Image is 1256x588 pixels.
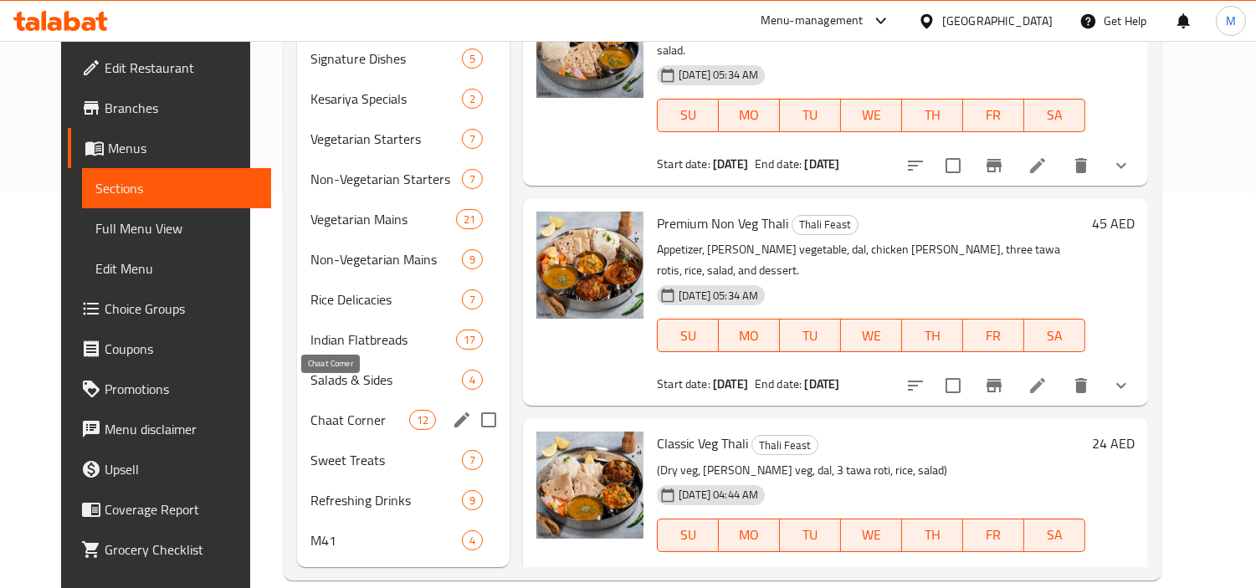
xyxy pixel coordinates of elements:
[463,51,482,67] span: 5
[780,319,841,352] button: TU
[105,539,258,560] span: Grocery Checklist
[787,103,834,127] span: TU
[902,319,963,352] button: TH
[310,209,456,229] span: Vegetarian Mains
[68,329,271,369] a: Coupons
[780,519,841,552] button: TU
[909,324,956,348] span: TH
[310,129,462,149] span: Vegetarian Starters
[462,490,483,510] div: items
[68,369,271,409] a: Promotions
[105,499,258,519] span: Coverage Report
[297,400,510,440] div: Chaat Corner12edit
[409,410,436,430] div: items
[963,319,1024,352] button: FR
[974,366,1014,406] button: Branch-specific-item
[713,153,748,175] b: [DATE]
[1031,523,1079,547] span: SA
[297,79,510,119] div: Kesariya Specials2
[804,373,839,395] b: [DATE]
[462,530,483,550] div: items
[449,407,474,432] button: edit
[297,520,510,560] div: M414
[82,168,271,208] a: Sections
[310,450,462,470] span: Sweet Treats
[963,99,1024,132] button: FR
[105,339,258,359] span: Coupons
[895,146,936,186] button: sort-choices
[310,530,462,550] div: M41
[297,159,510,199] div: Non-Vegetarian Starters7
[310,370,462,390] span: Salads & Sides
[310,289,462,309] span: Rice Delicacies
[462,129,483,149] div: items
[719,519,780,552] button: MO
[970,324,1018,348] span: FR
[1028,376,1048,396] a: Edit menu item
[68,409,271,449] a: Menu disclaimer
[1024,99,1085,132] button: SA
[755,373,802,395] span: End date:
[664,324,712,348] span: SU
[310,249,462,269] div: Non-Vegetarian Mains
[105,299,258,319] span: Choice Groups
[297,239,510,279] div: Non-Vegetarian Mains9
[463,292,482,308] span: 7
[713,373,748,395] b: [DATE]
[664,103,712,127] span: SU
[456,209,483,229] div: items
[310,89,462,109] div: Kesariya Specials
[462,89,483,109] div: items
[657,519,719,552] button: SU
[1028,156,1048,176] a: Edit menu item
[657,431,748,456] span: Classic Veg Thali
[68,88,271,128] a: Branches
[848,523,895,547] span: WE
[105,459,258,479] span: Upsell
[310,330,456,350] div: Indian Flatbreads
[68,289,271,329] a: Choice Groups
[536,212,643,319] img: Premium Non Veg Thali
[95,218,258,238] span: Full Menu View
[664,523,712,547] span: SU
[841,319,902,352] button: WE
[672,487,765,503] span: [DATE] 04:44 AM
[1101,366,1141,406] button: show more
[902,99,963,132] button: TH
[462,370,483,390] div: items
[297,360,510,400] div: Salads & Sides4
[672,67,765,83] span: [DATE] 05:34 AM
[310,490,462,510] div: Refreshing Drinks
[902,519,963,552] button: TH
[719,319,780,352] button: MO
[725,324,773,348] span: MO
[974,146,1014,186] button: Branch-specific-item
[95,178,258,198] span: Sections
[909,103,956,127] span: TH
[310,169,462,189] span: Non-Vegetarian Starters
[463,171,482,187] span: 7
[462,169,483,189] div: items
[297,279,510,320] div: Rice Delicacies7
[1061,146,1101,186] button: delete
[310,49,462,69] div: Signature Dishes
[895,366,936,406] button: sort-choices
[1111,376,1131,396] svg: Show Choices
[725,523,773,547] span: MO
[95,258,258,279] span: Edit Menu
[457,212,482,228] span: 21
[787,324,834,348] span: TU
[297,480,510,520] div: Refreshing Drinks9
[297,119,510,159] div: Vegetarian Starters7
[792,215,859,235] div: Thali Feast
[297,440,510,480] div: Sweet Treats7
[68,489,271,529] a: Coverage Report
[1061,366,1101,406] button: delete
[970,523,1018,547] span: FR
[463,493,482,509] span: 9
[970,103,1018,127] span: FR
[841,99,902,132] button: WE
